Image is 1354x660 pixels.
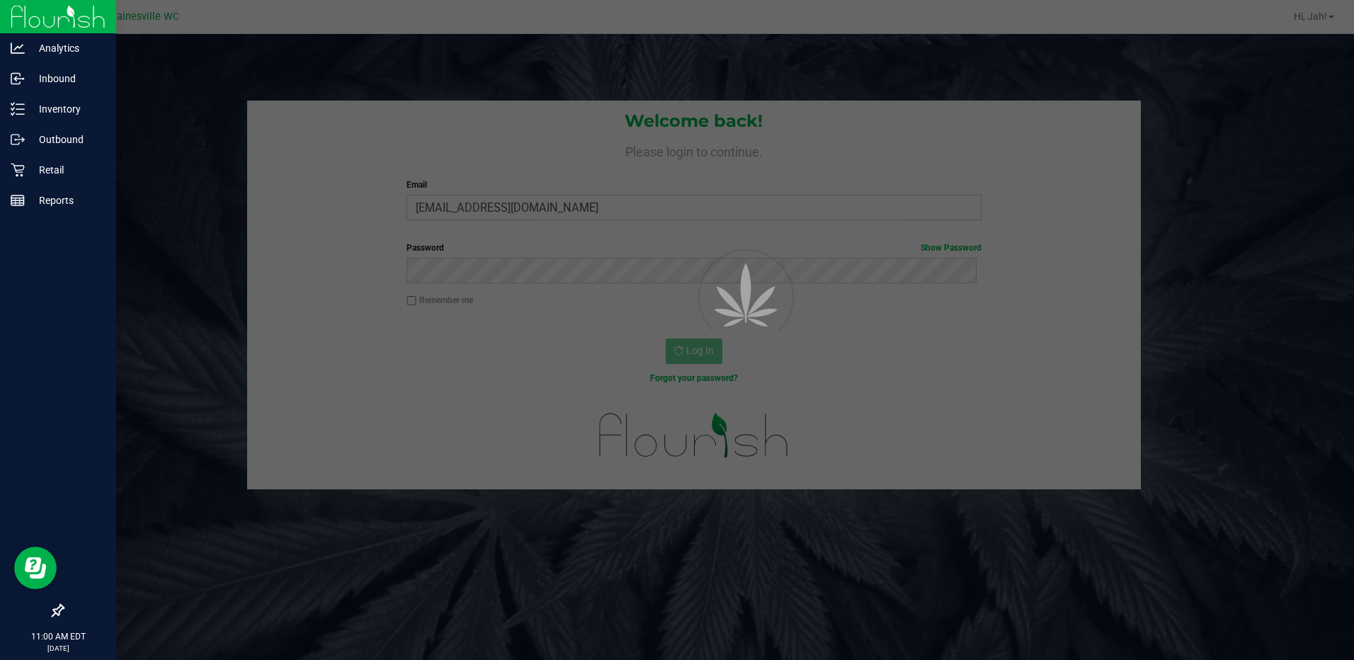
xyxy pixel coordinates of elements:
[25,101,110,118] p: Inventory
[6,630,110,643] p: 11:00 AM EDT
[11,193,25,207] inline-svg: Reports
[11,72,25,86] inline-svg: Inbound
[11,41,25,55] inline-svg: Analytics
[25,131,110,148] p: Outbound
[11,163,25,177] inline-svg: Retail
[6,643,110,654] p: [DATE]
[25,161,110,178] p: Retail
[25,40,110,57] p: Analytics
[14,547,57,589] iframe: Resource center
[25,70,110,87] p: Inbound
[11,102,25,116] inline-svg: Inventory
[11,132,25,147] inline-svg: Outbound
[25,192,110,209] p: Reports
